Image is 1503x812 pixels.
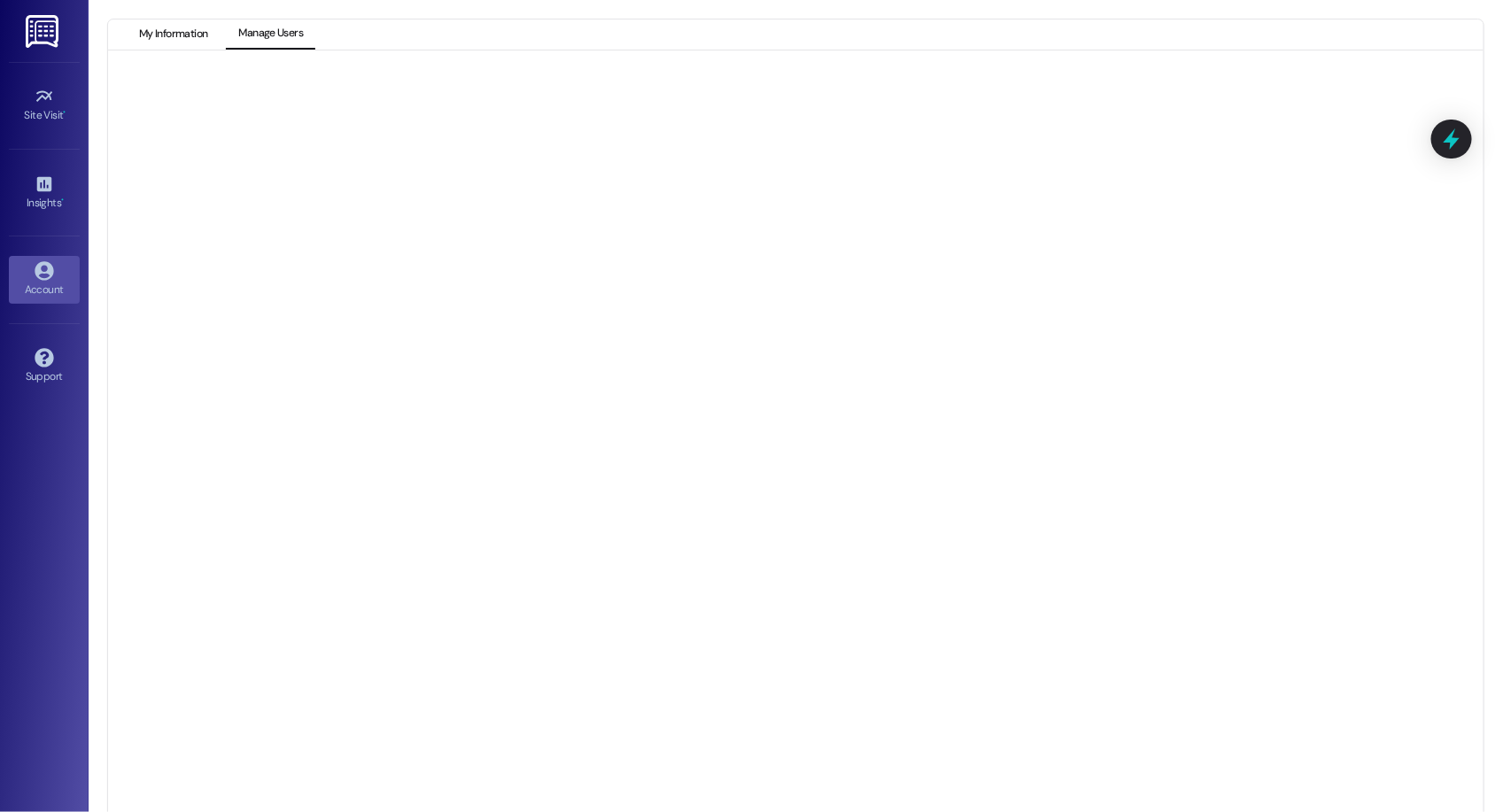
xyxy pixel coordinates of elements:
[226,19,315,50] button: Manage Users
[64,106,66,119] span: •
[144,87,1479,800] iframe: retool
[9,81,80,129] a: Site Visit •
[9,256,80,304] a: Account
[9,169,80,217] a: Insights •
[26,15,62,48] img: ResiDesk Logo
[61,194,64,206] span: •
[9,343,80,391] a: Support
[127,19,220,50] button: My Information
